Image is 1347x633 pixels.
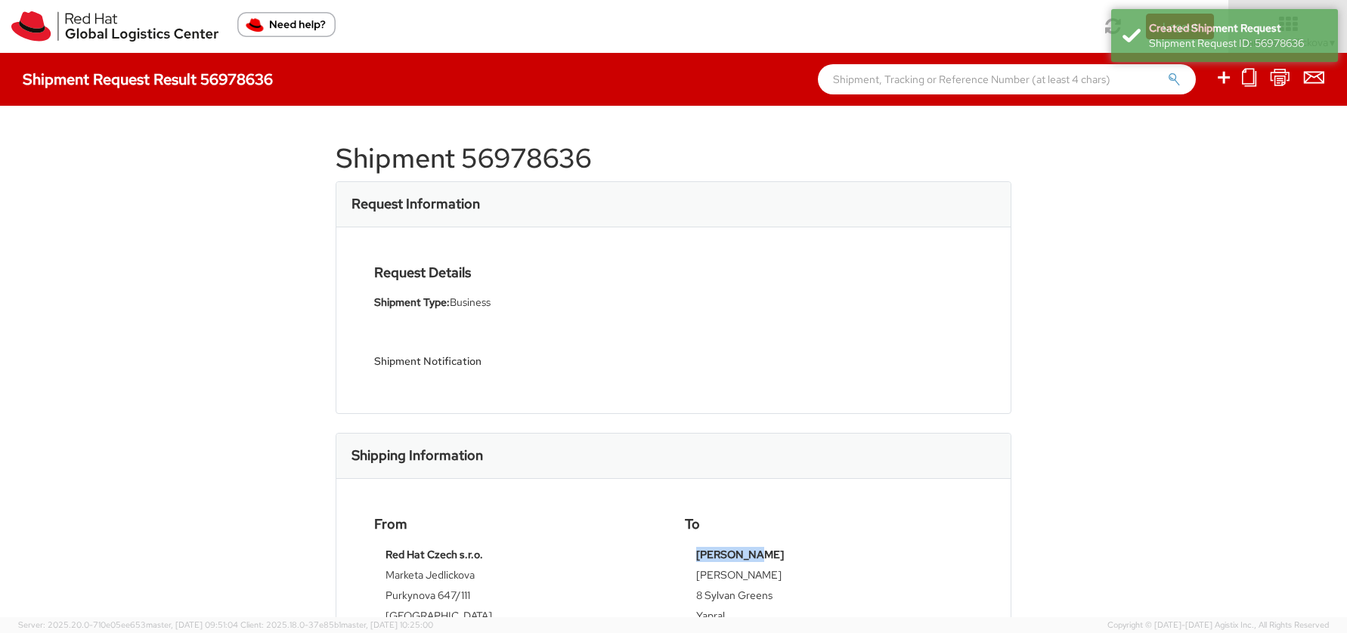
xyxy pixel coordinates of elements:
strong: Red Hat Czech s.r.o. [386,548,483,561]
div: Shipment Request ID: 56978636 [1149,36,1327,51]
button: Need help? [237,12,336,37]
h4: From [374,517,662,532]
td: [GEOGRAPHIC_DATA] [386,608,651,628]
div: Created Shipment Request [1149,20,1327,36]
h1: Shipment 56978636 [336,144,1011,174]
li: Business [374,295,662,310]
h4: Shipment Request Result 56978636 [23,71,273,88]
img: rh-logistics-00dfa346123c4ec078e1.svg [11,11,218,42]
strong: Shipment Type: [374,295,450,309]
h4: To [685,517,973,532]
span: Copyright © [DATE]-[DATE] Agistix Inc., All Rights Reserved [1107,619,1329,631]
td: Purkynova 647/111 [386,588,651,608]
strong: [PERSON_NAME] [696,548,784,561]
td: 8 Sylvan Greens [696,588,961,608]
h5: Shipment Notification [374,356,662,367]
span: Server: 2025.20.0-710e05ee653 [18,619,238,630]
h3: Request Information [351,196,480,212]
td: [PERSON_NAME] [696,567,961,588]
input: Shipment, Tracking or Reference Number (at least 4 chars) [818,64,1196,94]
span: master, [DATE] 09:51:04 [146,619,238,630]
td: Marketa Jedlickova [386,567,651,588]
span: master, [DATE] 10:25:00 [341,619,433,630]
td: Yapral [696,608,961,628]
h3: Shipping Information [351,448,483,463]
h4: Request Details [374,265,662,280]
span: Client: 2025.18.0-37e85b1 [240,619,433,630]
